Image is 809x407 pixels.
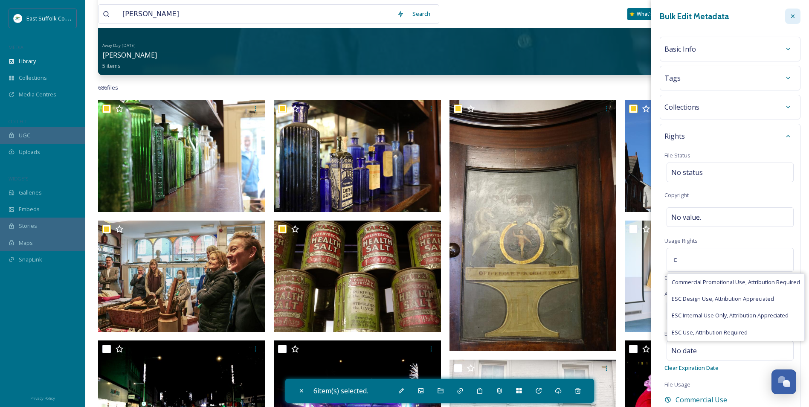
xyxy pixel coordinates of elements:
span: Collections [19,74,47,82]
img: Historic High Street (2).jpg [98,220,265,332]
span: WIDGETS [9,175,28,182]
a: Privacy Policy [30,392,55,403]
span: Uploads [19,148,40,156]
span: UGC [19,131,30,140]
span: Additional Rights Details [664,290,726,298]
span: No status [671,167,703,177]
span: ESC Use, Attribution Required [672,329,748,337]
img: Historic High Street (6).jpg [274,220,441,332]
span: Galleries [19,189,42,197]
img: Historic High Street (1).JPG [274,100,441,212]
span: Library [19,57,36,65]
span: Maps [19,239,33,247]
img: Historic High Street (5).JPG [98,100,265,212]
span: Commercial Promotional Use, Attribution Required [672,278,800,286]
span: Overwrite Rights [664,274,707,282]
span: 5 items [102,62,121,70]
span: SnapLink [19,256,42,264]
span: Clear Expiration Date [664,364,719,372]
span: Expiration Date [664,330,703,337]
span: Privacy Policy [30,395,55,401]
img: Historic High Street (4).JPG [449,100,617,351]
button: Open Chat [771,369,796,394]
span: Collections [664,102,699,112]
span: COLLECT [9,118,27,125]
span: No date [671,346,697,356]
span: Embeds [19,205,40,213]
span: Away Day [DATE] [102,43,136,48]
a: What's New [627,8,670,20]
span: Media Centres [19,90,56,99]
span: ESC Internal Use Only, Attribution Appreciated [672,311,789,320]
span: 6 item(s) selected. [313,386,368,395]
span: File Status [664,151,690,159]
span: MEDIA [9,44,23,50]
input: Search your rights [669,250,763,269]
span: Tags [664,73,681,83]
span: File Usage [664,381,690,388]
span: Commercial Use [676,395,727,405]
span: [PERSON_NAME] [102,50,157,60]
span: Rights [664,131,685,141]
input: Search your library [118,5,393,23]
span: Usage Rights [664,237,698,244]
span: ESC Design Use, Attribution Appreciated [672,295,774,303]
span: No value. [671,212,701,222]
span: Copyright [664,191,689,199]
img: Historic High Street (3).JPG [625,100,792,212]
h3: Bulk Edit Metadata [660,10,729,23]
span: 686 file s [98,84,118,92]
img: ESC%20Logo.png [14,14,22,23]
span: Basic Info [664,44,696,54]
img: Networking [625,220,792,332]
div: Search [408,6,435,22]
span: East Suffolk Council [26,14,77,22]
a: Away Day [DATE][PERSON_NAME]5 items [102,41,157,70]
span: Stories [19,222,37,230]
